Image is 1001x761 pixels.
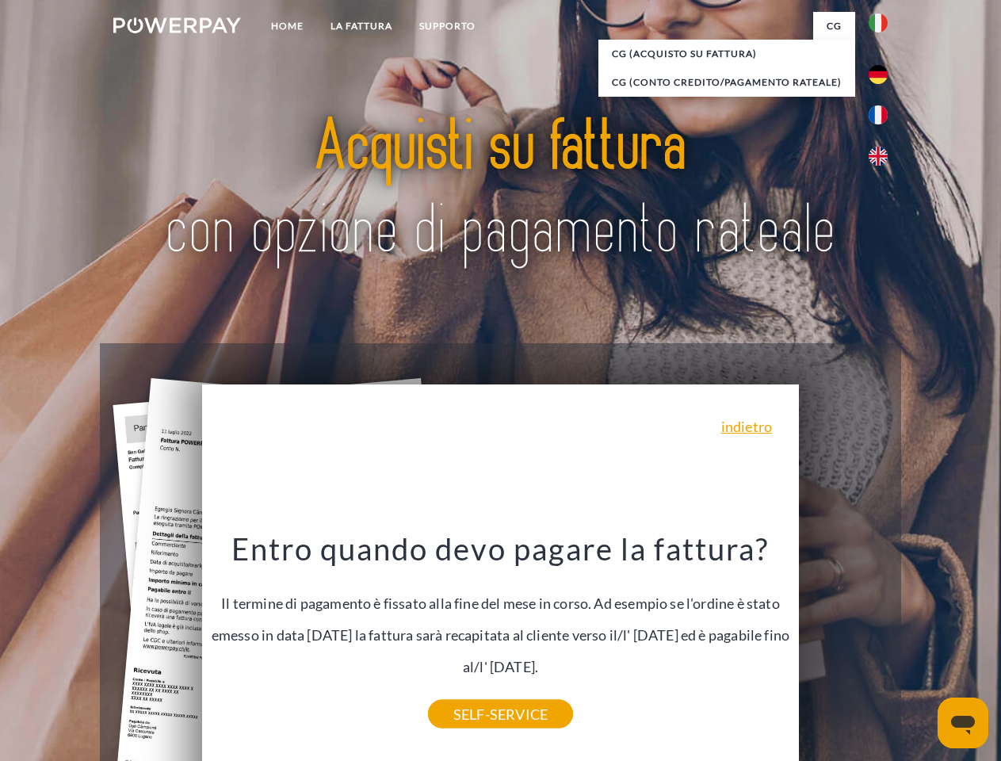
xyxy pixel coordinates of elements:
[869,105,888,124] img: fr
[406,12,489,40] a: Supporto
[869,147,888,166] img: en
[938,698,988,748] iframe: Pulsante per aprire la finestra di messaggistica
[813,12,855,40] a: CG
[113,17,241,33] img: logo-powerpay-white.svg
[212,530,790,714] div: Il termine di pagamento è fissato alla fine del mese in corso. Ad esempio se l'ordine è stato eme...
[212,530,790,568] h3: Entro quando devo pagare la fattura?
[258,12,317,40] a: Home
[869,65,888,84] img: de
[428,700,573,728] a: SELF-SERVICE
[151,76,850,304] img: title-powerpay_it.svg
[869,13,888,33] img: it
[721,419,772,434] a: indietro
[598,68,855,97] a: CG (Conto Credito/Pagamento rateale)
[598,40,855,68] a: CG (Acquisto su fattura)
[317,12,406,40] a: LA FATTURA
